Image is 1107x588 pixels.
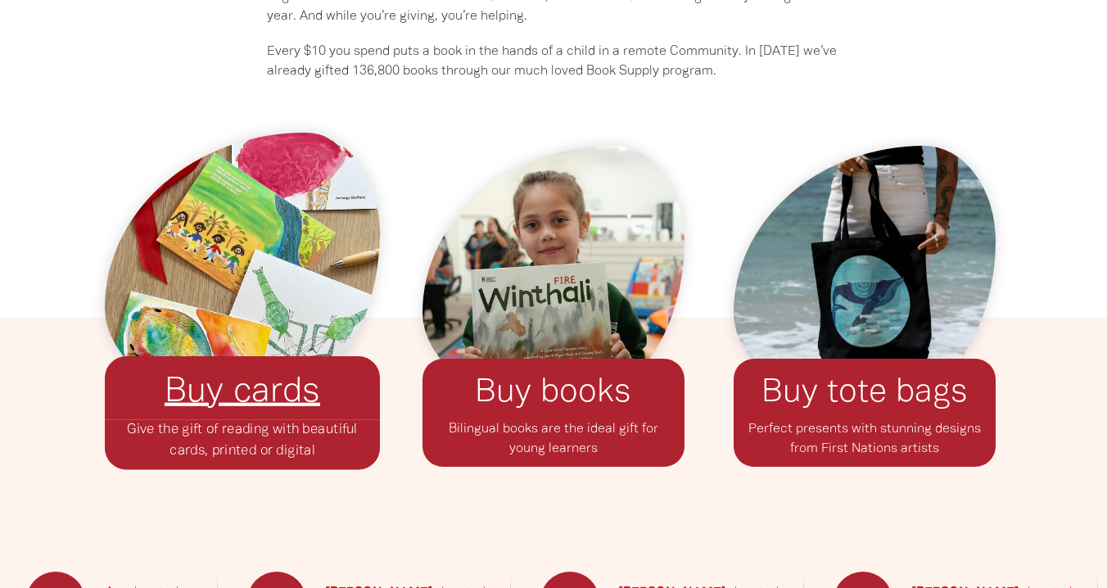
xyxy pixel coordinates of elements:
a: Buy cards [165,376,320,408]
a: Buy books [475,378,631,408]
p: Give the gift of reading with beautiful﻿ cards, printed or digital [105,420,380,470]
p: Bilingual books are the ideal gift for young learners [422,419,685,467]
a: Buy tote bags [761,378,968,408]
p: Perfect presents with stunning designs from First Nations artists [734,419,996,467]
p: Every $10 you spend puts a book in the hands of a child in a remote Community. In [DATE] we’ve al... [267,42,840,81]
